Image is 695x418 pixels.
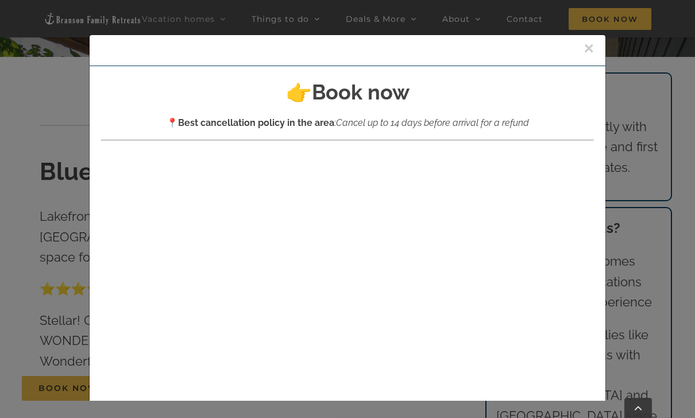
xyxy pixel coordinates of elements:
[584,40,594,57] button: Close
[101,78,594,106] h2: 👉
[312,80,410,104] strong: Book now
[178,117,334,128] strong: Best cancellation policy in the area
[336,117,529,128] em: Cancel up to 14 days before arrival for a refund
[101,116,594,131] p: 📍 :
